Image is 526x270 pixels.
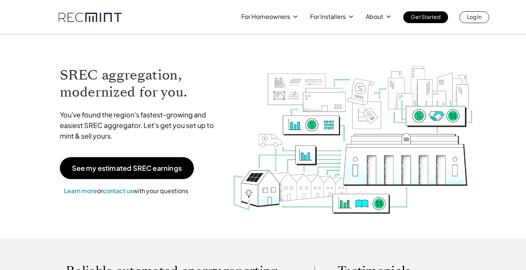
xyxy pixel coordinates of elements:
p: You've found the region's fastest-growing and easiest SREC aggregator. Let's get you set up to mi... [60,109,221,141]
a: Get Started [403,11,448,23]
p: For Installers [310,11,346,22]
p: or with your questions [60,186,192,196]
p: See my estimated SREC earnings [72,165,182,172]
img: RECmint value cycle [232,46,474,216]
h1: SREC aggregation, modernized for you. [60,67,221,101]
p: Log In [467,11,482,22]
p: Get Started [411,11,440,22]
a: Log In [459,11,489,23]
a: contact us [103,187,133,195]
a: Learn more [64,187,97,195]
p: About [366,11,383,22]
p: For Homeowners [241,11,290,22]
a: See my estimated SREC earnings [60,157,194,179]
